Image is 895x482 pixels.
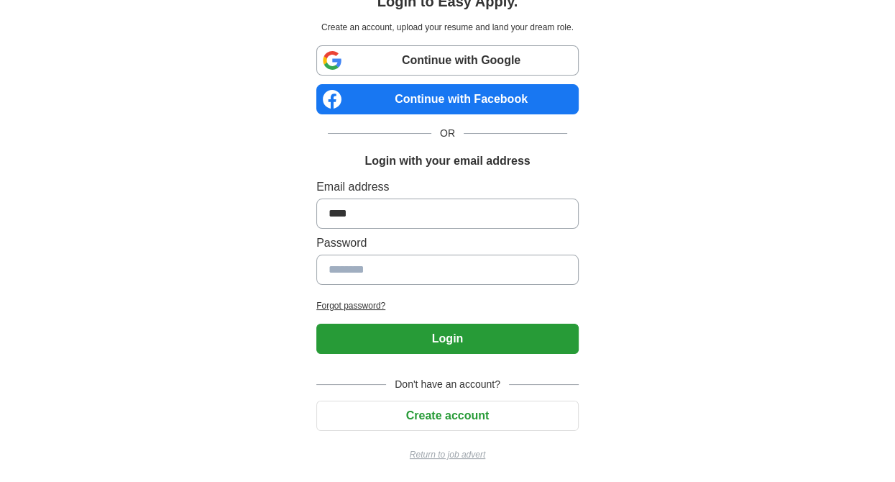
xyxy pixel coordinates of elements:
[316,324,579,354] button: Login
[386,377,509,392] span: Don't have an account?
[316,448,579,461] a: Return to job advert
[316,84,579,114] a: Continue with Facebook
[316,401,579,431] button: Create account
[316,45,579,76] a: Continue with Google
[316,299,579,312] a: Forgot password?
[431,126,464,141] span: OR
[316,178,579,196] label: Email address
[316,235,579,252] label: Password
[319,21,576,34] p: Create an account, upload your resume and land your dream role.
[364,153,530,170] h1: Login with your email address
[316,409,579,422] a: Create account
